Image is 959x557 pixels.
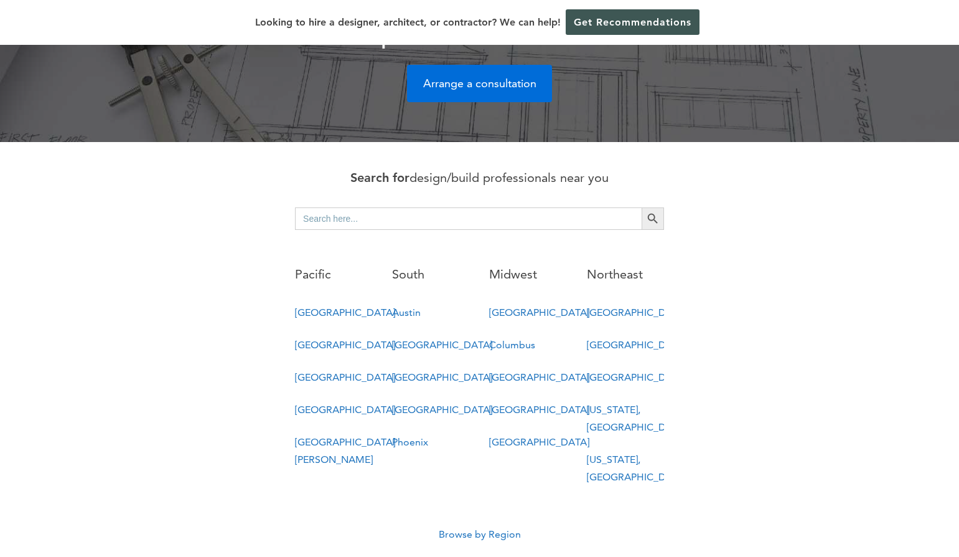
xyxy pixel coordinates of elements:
[392,264,469,285] p: South
[720,467,944,542] iframe: Drift Widget Chat Controller
[295,436,395,465] a: [GEOGRAPHIC_DATA][PERSON_NAME]
[295,339,395,351] a: [GEOGRAPHIC_DATA]
[295,404,395,416] a: [GEOGRAPHIC_DATA]
[392,436,428,448] a: Phoenix
[489,339,535,351] a: Columbus
[392,371,492,383] a: [GEOGRAPHIC_DATA]
[295,167,664,189] p: design/build professionals near you
[350,170,409,185] strong: Search for
[407,65,553,102] a: Arrange a consultation
[392,404,492,416] a: [GEOGRAPHIC_DATA]
[587,371,687,383] a: [GEOGRAPHIC_DATA]
[587,307,687,318] a: [GEOGRAPHIC_DATA]
[489,371,589,383] a: [GEOGRAPHIC_DATA]
[489,404,589,416] a: [GEOGRAPHIC_DATA]
[295,371,395,383] a: [GEOGRAPHIC_DATA]
[392,307,421,318] a: Austin
[439,528,521,540] a: Browse by Region
[295,307,395,318] a: [GEOGRAPHIC_DATA]
[392,339,492,351] a: [GEOGRAPHIC_DATA]
[587,264,664,285] p: Northeast
[295,264,372,285] p: Pacific
[587,339,687,351] a: [GEOGRAPHIC_DATA]
[295,207,642,230] input: Search here...
[489,264,566,285] p: Midwest
[587,454,687,483] a: [US_STATE], [GEOGRAPHIC_DATA]
[646,212,660,226] svg: Search
[566,9,699,35] a: Get Recommendations
[489,436,589,448] a: [GEOGRAPHIC_DATA]
[587,404,687,433] a: [US_STATE], [GEOGRAPHIC_DATA]
[489,307,589,318] a: [GEOGRAPHIC_DATA]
